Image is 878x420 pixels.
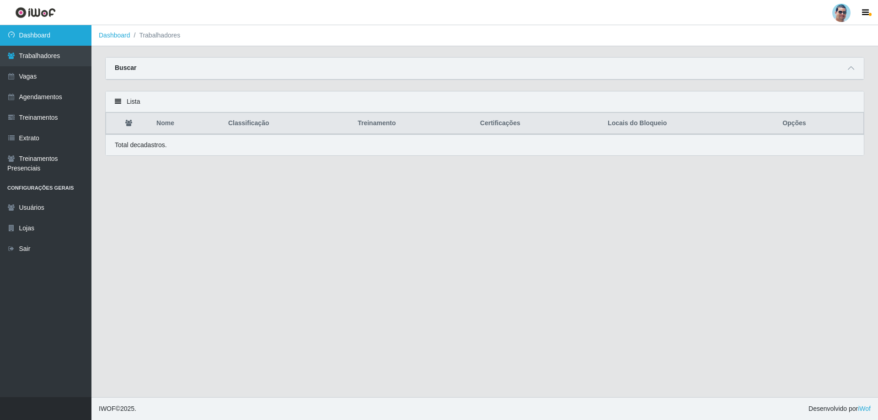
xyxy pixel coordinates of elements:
[115,64,136,71] strong: Buscar
[352,113,475,134] th: Treinamento
[99,405,116,412] span: IWOF
[777,113,863,134] th: Opções
[475,113,602,134] th: Certificações
[106,91,864,112] div: Lista
[91,25,878,46] nav: breadcrumb
[115,140,167,150] p: Total de cadastros.
[130,31,181,40] li: Trabalhadores
[15,7,56,18] img: CoreUI Logo
[808,404,871,414] span: Desenvolvido por
[99,32,130,39] a: Dashboard
[99,404,136,414] span: © 2025 .
[858,405,871,412] a: iWof
[151,113,223,134] th: Nome
[223,113,352,134] th: Classificação
[602,113,777,134] th: Locais do Bloqueio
